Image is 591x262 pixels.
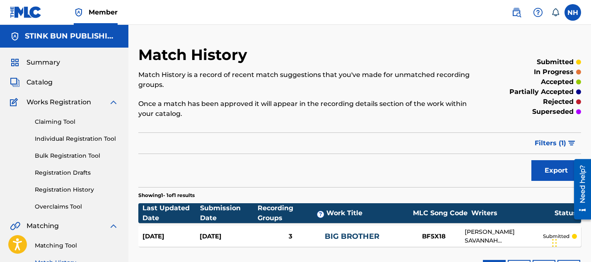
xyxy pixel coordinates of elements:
div: MLC Song Code [409,208,471,218]
div: Writers [471,208,555,218]
h2: Match History [138,46,251,64]
p: rejected [543,97,574,107]
p: accepted [541,77,574,87]
a: Public Search [508,4,525,21]
img: Matching [10,221,20,231]
a: SummarySummary [10,58,60,67]
a: Registration History [35,185,118,194]
div: [DATE] [200,232,257,241]
a: Matching Tool [35,241,118,250]
div: 3 [256,232,325,241]
div: Last Updated Date [142,203,200,223]
h5: STINK BUN PUBLISHING [25,31,118,41]
p: superseded [532,107,574,117]
div: [DATE] [142,232,200,241]
a: Individual Registration Tool [35,135,118,143]
p: Showing 1 - 1 of 1 results [138,192,195,199]
a: CatalogCatalog [10,77,53,87]
div: Help [530,4,546,21]
p: in progress [534,67,574,77]
img: Top Rightsholder [74,7,84,17]
img: MLC Logo [10,6,42,18]
div: Submission Date [200,203,258,223]
div: Notifications [551,8,560,17]
span: Member [89,7,118,17]
a: BIG BROTHER [325,232,379,241]
div: Drag [552,231,557,255]
p: Match History is a record of recent match suggestions that you've made for unmatched recording gr... [138,70,479,90]
img: filter [568,141,575,146]
div: Status [555,208,577,218]
img: Works Registration [10,97,21,107]
div: [PERSON_NAME] SAVANNAH [PERSON_NAME] [465,228,543,245]
img: expand [109,221,118,231]
div: Work Title [326,208,409,218]
a: Registration Drafts [35,168,118,177]
a: Claiming Tool [35,118,118,126]
span: Summary [27,58,60,67]
img: expand [109,97,118,107]
img: search [511,7,521,17]
div: Recording Groups [258,203,327,223]
span: Catalog [27,77,53,87]
p: Once a match has been approved it will appear in the recording details section of the work within... [138,99,479,119]
img: Catalog [10,77,20,87]
div: User Menu [564,4,581,21]
div: BF5X18 [403,232,465,241]
img: help [533,7,543,17]
button: Export [531,160,581,181]
img: Summary [10,58,20,67]
p: partially accepted [509,87,574,97]
p: submitted [543,233,569,240]
span: ? [317,211,324,218]
img: Accounts [10,31,20,41]
span: Filters ( 1 ) [535,138,566,148]
span: Works Registration [27,97,91,107]
button: Filters (1) [530,133,581,154]
a: Overclaims Tool [35,202,118,211]
iframe: Resource Center [568,156,591,223]
p: submitted [537,57,574,67]
a: Bulk Registration Tool [35,151,118,160]
span: Matching [27,221,59,231]
iframe: Chat Widget [550,222,591,262]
